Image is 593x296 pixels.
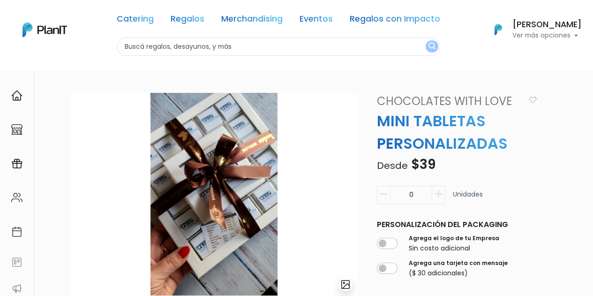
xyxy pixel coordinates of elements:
[529,97,537,103] img: heart_icon
[171,15,204,26] a: Regalos
[23,23,67,37] img: PlanIt Logo
[11,124,23,135] img: marketplace-4ceaa7011d94191e9ded77b95e3339b90024bf715f7c57f8cf31f2d8c509eaba.svg
[117,38,440,56] input: Buscá regalos, desayunos, y más
[300,15,333,26] a: Eventos
[409,243,499,253] p: Sin costo adicional
[411,155,436,174] span: $39
[428,42,435,51] img: search_button-432b6d5273f82d61273b3651a40e1bd1b912527efae98b1b7a1b2c0702e16a8d.svg
[221,15,283,26] a: Merchandising
[409,259,508,267] label: Agrega una tarjeta con mensaje
[70,93,358,296] img: Dise%C3%B1o_sin_t%C3%ADtulo__9_.png
[11,90,23,101] img: home-e721727adea9d79c4d83392d1f703f7f8bce08238fde08b1acbfd93340b81755.svg
[11,158,23,169] img: campaigns-02234683943229c281be62815700db0a1741e53638e28bf9629b52c665b00959.svg
[453,190,483,208] p: Unidades
[11,283,23,294] img: partners-52edf745621dab592f3b2c58e3bca9d71375a7ef29c3b500c9f145b62cc070d4.svg
[371,93,528,110] a: Chocolates with Love
[340,279,351,290] img: gallery-light
[488,19,509,40] img: PlanIt Logo
[117,15,154,26] a: Catering
[409,268,508,278] p: ($ 30 adicionales)
[482,17,582,42] button: PlanIt Logo [PERSON_NAME] Ver más opciones
[512,21,582,29] h6: [PERSON_NAME]
[377,219,537,230] p: Personalización del packaging
[512,32,582,39] p: Ver más opciones
[11,257,23,268] img: feedback-78b5a0c8f98aac82b08bfc38622c3050aee476f2c9584af64705fc4e61158814.svg
[409,234,499,243] label: Agrega el logo de tu Empresa
[371,110,542,155] p: MINI TABLETAS PERSONALIZADAS
[377,159,408,172] span: Desde
[350,15,440,26] a: Regalos con Impacto
[11,192,23,203] img: people-662611757002400ad9ed0e3c099ab2801c6687ba6c219adb57efc949bc21e19d.svg
[11,226,23,237] img: calendar-87d922413cdce8b2cf7b7f5f62616a5cf9e4887200fb71536465627b3292af00.svg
